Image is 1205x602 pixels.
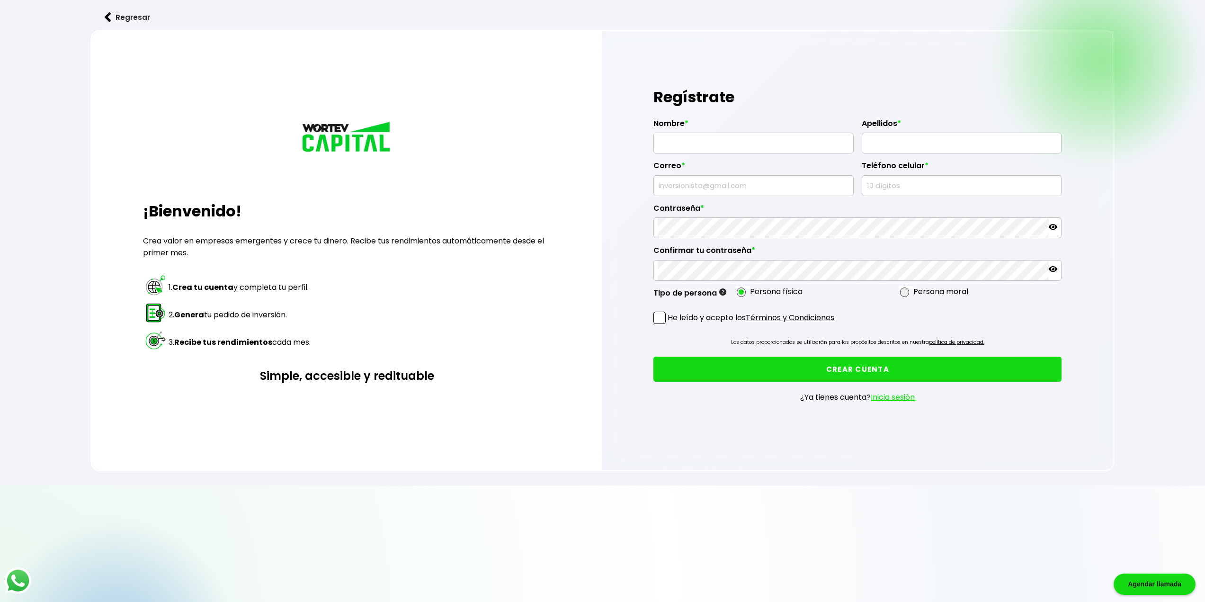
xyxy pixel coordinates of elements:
label: Confirmar tu contraseña [653,246,1062,260]
label: Persona física [750,286,803,297]
img: gfR76cHglkPwleuBLjWdxeZVvX9Wp6JBDmjRYY8JYDQn16A2ICN00zLTgIroGa6qie5tIuWH7V3AapTKqzv+oMZsGfMUqL5JM... [719,288,726,296]
input: 10 dígitos [866,176,1057,196]
img: logo_wortev_capital [300,120,394,155]
img: logos_whatsapp-icon.242b2217.svg [5,567,31,594]
label: Teléfono celular [862,161,1062,175]
img: paso 3 [144,329,167,351]
a: Términos y Condiciones [746,312,834,323]
img: flecha izquierda [105,12,111,22]
img: paso 2 [144,302,167,324]
strong: Recibe tus rendimientos [174,337,272,348]
a: Inicia sesión [871,392,915,403]
h1: Regístrate [653,83,1062,111]
p: He leído y acepto los [668,312,834,323]
label: Tipo de persona [653,288,726,303]
label: Contraseña [653,204,1062,218]
a: flecha izquierdaRegresar [90,5,1115,30]
button: CREAR CUENTA [653,357,1062,382]
h3: Simple, accesible y redituable [143,368,551,384]
p: ¿Ya tienes cuenta? [800,391,915,403]
label: Nombre [653,119,853,133]
div: Agendar llamada [1114,574,1196,595]
label: Apellidos [862,119,1062,133]
img: paso 1 [144,274,167,297]
label: Persona moral [913,286,968,297]
h2: ¡Bienvenido! [143,200,551,223]
td: 3. cada mes. [168,329,311,355]
strong: Genera [174,309,204,320]
strong: Crea tu cuenta [172,282,233,293]
a: política de privacidad. [929,339,984,346]
td: 2. tu pedido de inversión. [168,301,311,328]
p: Los datos proporcionados se utilizarán para los propósitos descritos en nuestra [731,338,984,347]
td: 1. y completa tu perfil. [168,274,311,300]
input: inversionista@gmail.com [658,176,849,196]
button: Regresar [90,5,164,30]
p: Crea valor en empresas emergentes y crece tu dinero. Recibe tus rendimientos automáticamente desd... [143,235,551,259]
label: Correo [653,161,853,175]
